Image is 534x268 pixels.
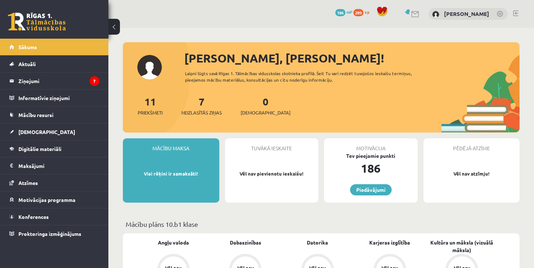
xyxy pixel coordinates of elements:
span: Neizlasītās ziņas [181,109,222,116]
span: Priekšmeti [138,109,163,116]
a: 289 xp [353,9,373,15]
legend: Ziņojumi [18,73,99,89]
a: Motivācijas programma [9,191,99,208]
a: Dabaszinības [230,239,261,246]
span: Mācību resursi [18,112,53,118]
span: Digitālie materiāli [18,146,61,152]
a: Digitālie materiāli [9,141,99,157]
a: Rīgas 1. Tālmācības vidusskola [8,13,66,31]
a: Piedāvājumi [350,184,392,195]
a: Ziņojumi7 [9,73,99,89]
p: Visi rēķini ir samaksāti! [126,170,216,177]
div: Motivācija [324,138,418,152]
span: [DEMOGRAPHIC_DATA] [18,129,75,135]
span: 289 [353,9,363,16]
div: 186 [324,160,418,177]
a: Aktuāli [9,56,99,72]
legend: Informatīvie ziņojumi [18,90,99,106]
span: Konferences [18,213,49,220]
span: xp [365,9,369,15]
div: Pēdējā atzīme [423,138,520,152]
i: 7 [90,76,99,86]
a: Karjeras izglītība [369,239,410,246]
a: 11Priekšmeti [138,95,163,116]
a: 7Neizlasītās ziņas [181,95,222,116]
a: Proktoringa izmēģinājums [9,225,99,242]
a: [PERSON_NAME] [444,10,489,17]
span: Atzīmes [18,180,38,186]
legend: Maksājumi [18,157,99,174]
span: mP [346,9,352,15]
p: Vēl nav pievienotu ieskaišu! [229,170,315,177]
a: Datorika [307,239,328,246]
a: Informatīvie ziņojumi [9,90,99,106]
span: 186 [335,9,345,16]
span: Aktuāli [18,61,36,67]
a: 186 mP [335,9,352,15]
span: Sākums [18,44,37,50]
div: Tev pieejamie punkti [324,152,418,160]
a: Maksājumi [9,157,99,174]
a: Sākums [9,39,99,55]
a: Kultūra un māksla (vizuālā māksla) [426,239,498,254]
div: [PERSON_NAME], [PERSON_NAME]! [184,49,520,67]
span: Motivācijas programma [18,196,76,203]
div: Laipni lūgts savā Rīgas 1. Tālmācības vidusskolas skolnieka profilā. Šeit Tu vari redzēt tuvojošo... [185,70,423,83]
a: Mācību resursi [9,107,99,123]
a: 0[DEMOGRAPHIC_DATA] [241,95,290,116]
img: Aleksejs Hivričs [432,11,439,18]
p: Mācību plāns 10.b1 klase [126,219,517,229]
a: Atzīmes [9,174,99,191]
p: Vēl nav atzīmju! [427,170,516,177]
a: Angļu valoda [158,239,189,246]
div: Mācību maksa [123,138,219,152]
div: Tuvākā ieskaite [225,138,319,152]
span: Proktoringa izmēģinājums [18,230,81,237]
a: Konferences [9,208,99,225]
a: [DEMOGRAPHIC_DATA] [9,124,99,140]
span: [DEMOGRAPHIC_DATA] [241,109,290,116]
